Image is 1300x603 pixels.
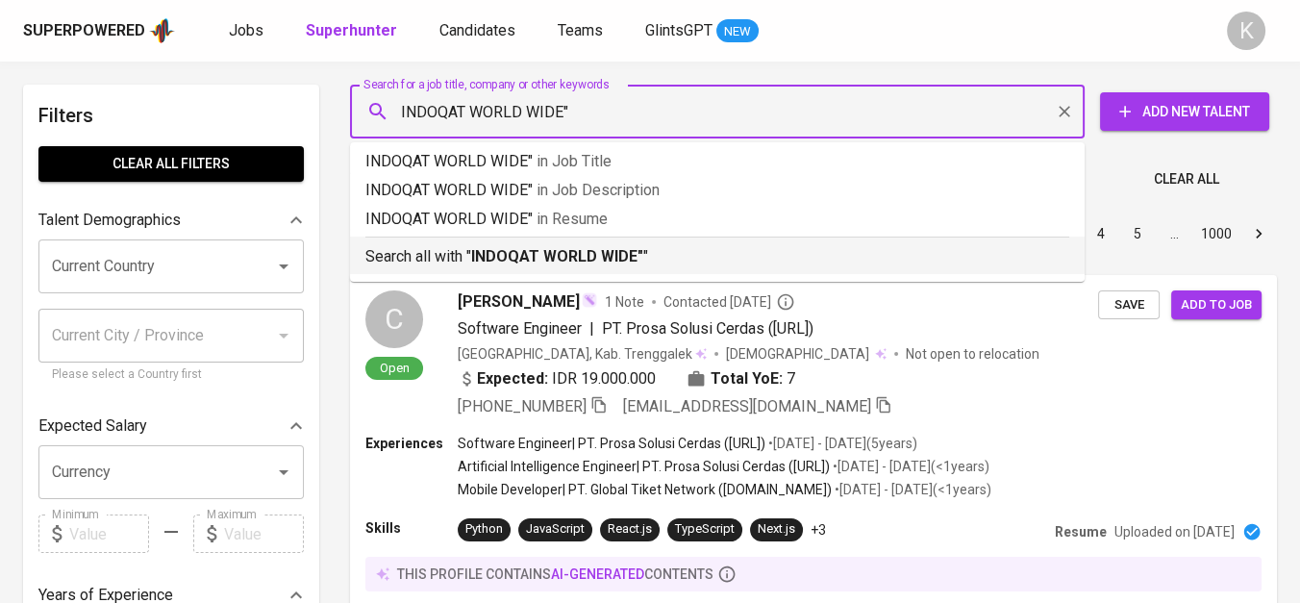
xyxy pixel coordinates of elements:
[38,407,304,445] div: Expected Salary
[1086,218,1116,249] button: Go to page 4
[1171,290,1262,320] button: Add to job
[458,434,765,453] p: Software Engineer | PT. Prosa Solusi Cerdas ([URL])
[1051,98,1078,125] button: Clear
[602,319,813,338] span: PT. Prosa Solusi Cerdas ([URL])
[608,520,652,539] div: React.js
[776,292,795,312] svg: By Batam recruiter
[716,22,759,41] span: NEW
[229,21,263,39] span: Jobs
[365,518,458,538] p: Skills
[1055,522,1107,541] p: Resume
[906,344,1039,364] p: Not open to relocation
[832,480,991,499] p: • [DATE] - [DATE] ( <1 years )
[1100,92,1269,131] button: Add New Talent
[537,210,608,228] span: in Resume
[537,152,612,170] span: in Job Title
[623,397,871,415] span: [EMAIL_ADDRESS][DOMAIN_NAME]
[224,515,304,553] input: Value
[1114,522,1235,541] p: Uploaded on [DATE]
[458,319,582,338] span: Software Engineer
[23,20,145,42] div: Superpowered
[526,520,585,539] div: JavaScript
[458,457,830,476] p: Artificial Intelligence Engineer | PT. Prosa Solusi Cerdas ([URL])
[23,16,175,45] a: Superpoweredapp logo
[38,146,304,182] button: Clear All filters
[1122,218,1153,249] button: Go to page 5
[69,515,149,553] input: Value
[758,520,795,539] div: Next.js
[149,16,175,45] img: app logo
[38,100,304,131] h6: Filters
[558,21,603,39] span: Teams
[537,181,660,199] span: in Job Description
[787,367,795,390] span: 7
[397,565,713,584] p: this profile contains contents
[38,201,304,239] div: Talent Demographics
[1227,12,1265,50] div: K
[365,434,458,453] p: Experiences
[465,520,503,539] div: Python
[458,344,707,364] div: [GEOGRAPHIC_DATA], Kab. Trenggalek
[471,247,643,265] b: INDOQAT WORLD WIDE"
[270,459,297,486] button: Open
[365,179,1069,202] p: INDOQAT WORLD WIDE"
[458,290,580,314] span: [PERSON_NAME]
[477,367,548,390] b: Expected:
[458,367,656,390] div: IDR 19.000.000
[270,253,297,280] button: Open
[582,292,597,308] img: magic_wand.svg
[439,19,519,43] a: Candidates
[306,21,397,39] b: Superhunter
[551,566,644,582] span: AI-generated
[1154,167,1219,191] span: Clear All
[726,344,872,364] span: [DEMOGRAPHIC_DATA]
[645,19,759,43] a: GlintsGPT NEW
[458,480,832,499] p: Mobile Developer | PT. Global Tiket Network ([DOMAIN_NAME])
[439,21,515,39] span: Candidates
[1108,294,1150,316] span: Save
[1243,218,1274,249] button: Go to next page
[645,21,712,39] span: GlintsGPT
[229,19,267,43] a: Jobs
[365,245,1069,268] p: Search all with " "
[54,152,288,176] span: Clear All filters
[1098,290,1160,320] button: Save
[306,19,401,43] a: Superhunter
[558,19,607,43] a: Teams
[675,520,735,539] div: TypeScript
[830,457,989,476] p: • [DATE] - [DATE] ( <1 years )
[365,290,423,348] div: C
[1195,218,1237,249] button: Go to page 1000
[38,209,181,232] p: Talent Demographics
[1159,224,1189,243] div: …
[458,397,587,415] span: [PHONE_NUMBER]
[1146,162,1227,197] button: Clear All
[52,365,290,385] p: Please select a Country first
[605,292,644,312] span: 1 Note
[365,150,1069,173] p: INDOQAT WORLD WIDE"
[811,520,826,540] p: +3
[1181,294,1252,316] span: Add to job
[589,317,594,340] span: |
[765,434,917,453] p: • [DATE] - [DATE] ( 5 years )
[365,208,1069,231] p: INDOQAT WORLD WIDE"
[663,292,795,312] span: Contacted [DATE]
[1115,100,1254,124] span: Add New Talent
[38,415,147,438] p: Expected Salary
[372,360,417,376] span: Open
[711,367,783,390] b: Total YoE:
[937,218,1277,249] nav: pagination navigation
